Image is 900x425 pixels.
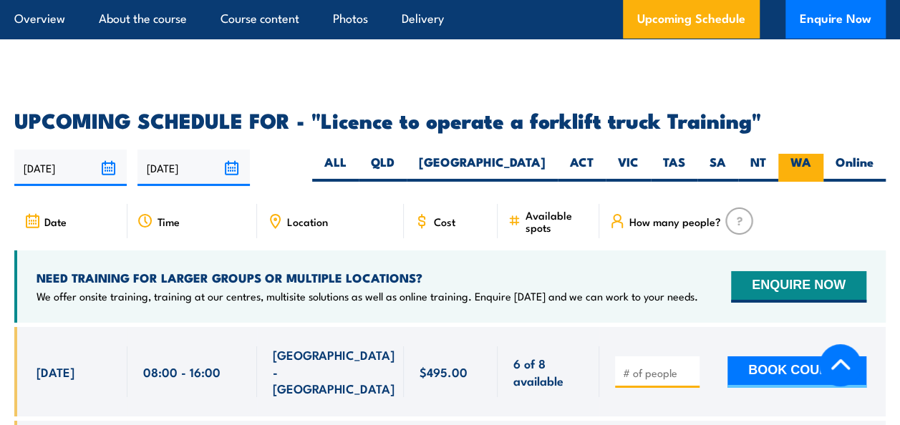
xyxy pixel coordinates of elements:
button: BOOK COURSE [727,356,866,388]
span: Location [287,215,328,228]
input: # of people [623,366,695,380]
label: VIC [606,154,651,182]
label: SA [697,154,738,182]
label: TAS [651,154,697,182]
h4: NEED TRAINING FOR LARGER GROUPS OR MULTIPLE LOCATIONS? [37,270,698,285]
span: Time [158,215,180,228]
button: ENQUIRE NOW [731,271,866,303]
span: [GEOGRAPHIC_DATA] - [GEOGRAPHIC_DATA] [273,346,395,396]
label: ACT [558,154,606,182]
input: From date [14,150,127,186]
span: 6 of 8 available [513,355,584,389]
label: [GEOGRAPHIC_DATA] [407,154,558,182]
span: $495.00 [420,363,468,380]
label: QLD [359,154,407,182]
label: NT [738,154,778,182]
span: Cost [434,215,455,228]
label: Online [823,154,886,182]
p: We offer onsite training, training at our centres, multisite solutions as well as online training... [37,289,698,303]
h2: UPCOMING SCHEDULE FOR - "Licence to operate a forklift truck Training" [14,110,886,129]
label: ALL [312,154,359,182]
span: How many people? [629,215,721,228]
input: To date [137,150,250,186]
span: Available spots [526,209,589,233]
span: Date [44,215,67,228]
span: 08:00 - 16:00 [143,363,221,380]
span: [DATE] [37,363,74,380]
label: WA [778,154,823,182]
